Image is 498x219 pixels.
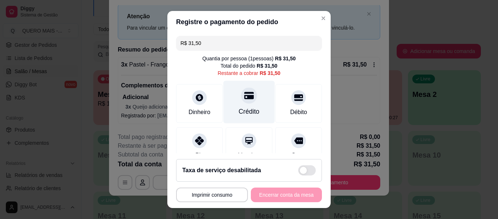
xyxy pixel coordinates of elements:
div: Quantia por pessoa ( 1 pessoas) [202,55,296,62]
div: Dinheiro [188,108,210,117]
button: Imprimir consumo [176,188,248,202]
div: Voucher [238,151,260,160]
div: Outro [291,151,306,160]
h2: Taxa de serviço desabilitada [182,166,261,175]
div: Pix [195,151,203,160]
div: R$ 31,50 [260,69,280,77]
header: Registre o pagamento do pedido [167,11,331,33]
div: Crédito [239,107,260,116]
div: Restante a cobrar [218,69,280,77]
div: Total do pedido [221,62,277,69]
div: Débito [290,108,307,117]
div: R$ 31,50 [275,55,296,62]
div: R$ 31,50 [257,62,277,69]
input: Ex.: hambúrguer de cordeiro [180,36,318,50]
button: Close [318,12,329,24]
